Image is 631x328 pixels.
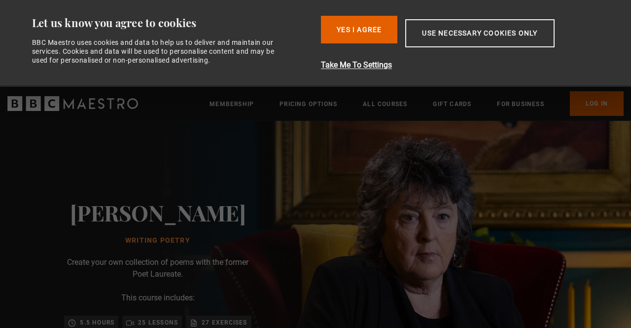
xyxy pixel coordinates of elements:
[363,99,407,109] a: All Courses
[210,99,254,109] a: Membership
[32,38,285,65] div: BBC Maestro uses cookies and data to help us to deliver and maintain our services. Cookies and da...
[7,96,138,111] svg: BBC Maestro
[210,91,624,116] nav: Primary
[570,91,624,116] a: Log In
[70,200,246,225] h2: [PERSON_NAME]
[405,19,554,47] button: Use necessary cookies only
[433,99,471,109] a: Gift Cards
[70,237,246,245] h1: Writing Poetry
[497,99,544,109] a: For business
[321,16,397,43] button: Yes I Agree
[32,16,314,30] div: Let us know you agree to cookies
[59,256,256,280] p: Create your own collection of poems with the former Poet Laureate.
[321,59,606,71] button: Take Me To Settings
[280,99,337,109] a: Pricing Options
